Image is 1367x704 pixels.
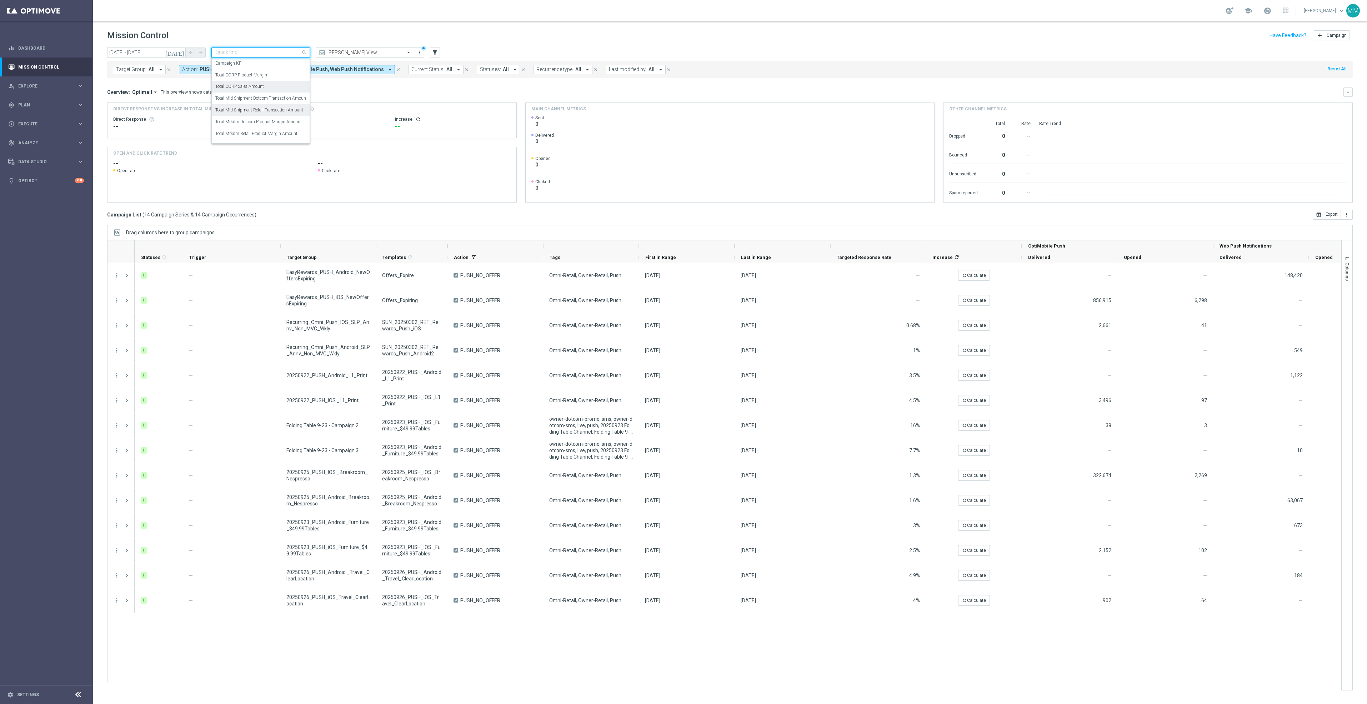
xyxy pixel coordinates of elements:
span: All [446,66,452,73]
a: Mission Control [18,58,84,76]
button: open_in_browser Export [1313,210,1341,220]
span: PUSH_NO_OFFER [460,597,500,604]
button: more_vert [114,472,120,479]
label: Total Mrkdm Retail Product Margin Amount [215,131,297,137]
i: close [396,67,401,72]
span: Opened [535,156,551,161]
span: 0 [535,161,551,168]
span: All [649,66,655,73]
button: refresh [415,116,421,122]
div: Press SPACE to select this row. [107,513,135,538]
i: refresh [962,348,967,353]
span: 14 Campaign Series & 14 Campaign Occurrences [144,211,255,218]
button: Reset All [1327,65,1347,73]
button: Last modified by: All arrow_drop_down [606,65,666,74]
div: Press SPACE to select this row. [107,488,135,513]
button: refreshCalculate [958,470,990,481]
button: Target Group: All arrow_drop_down [113,65,166,74]
span: A [454,548,458,553]
span: ( [142,211,144,218]
i: refresh [962,573,967,578]
div: -- [1013,186,1031,198]
i: keyboard_arrow_right [77,83,84,89]
button: refreshCalculate [958,420,990,431]
i: refresh [962,423,967,428]
span: Target Group: [116,66,147,73]
button: refreshCalculate [958,495,990,506]
div: lightbulb Optibot +10 [8,178,84,184]
i: person_search [8,83,15,89]
label: Campaign KPI [215,60,242,66]
button: more_vert [114,422,120,429]
i: more_vert [114,297,120,304]
div: Total CORP Sales Amount [215,81,306,93]
button: close [395,66,401,74]
span: PUSH_NO_OFFER [460,297,500,304]
div: Press SPACE to select this row. [107,288,135,313]
div: Press SPACE to select this row. [107,538,135,563]
button: close [666,66,672,74]
i: close [521,67,526,72]
span: A [454,398,458,403]
a: Settings [17,693,39,697]
i: refresh [962,598,967,603]
div: Rate Trend [1039,121,1347,126]
div: MM [1346,4,1360,18]
div: Press SPACE to select this row. [107,563,135,588]
i: close [166,67,171,72]
span: Sent [535,115,544,121]
button: refreshCalculate [958,370,990,381]
span: Recurrence type: [536,66,574,73]
button: more_vert [114,597,120,604]
a: Optibot [18,171,75,190]
div: Press SPACE to select this row. [107,388,135,413]
span: Action: [182,66,198,73]
div: Dashboard [8,39,84,58]
i: more_vert [114,497,120,504]
div: Mission Control [8,58,84,76]
input: Have Feedback? [1270,33,1306,38]
i: open_in_browser [1316,212,1322,218]
i: keyboard_arrow_right [77,158,84,165]
i: refresh [962,373,967,378]
h1: Mission Control [107,30,169,41]
button: more_vert [114,372,120,379]
i: equalizer [8,45,15,51]
i: more_vert [114,547,120,554]
button: [DATE] [164,48,186,58]
span: Plan [18,103,77,107]
button: Optimail arrow_drop_down [130,89,161,95]
ng-dropdown-panel: Options list [211,58,310,144]
span: PUSH_NO_OFFER [200,66,241,73]
div: -- [1013,130,1031,141]
span: Last modified by: [609,66,647,73]
h4: Other channel metrics [949,106,1007,112]
div: play_circle_outline Execute keyboard_arrow_right [8,121,84,127]
span: A [454,348,458,353]
div: -- [395,122,510,131]
button: Mission Control [8,64,84,70]
div: Press SPACE to select this row. [107,338,135,363]
div: Dropped [949,130,978,141]
button: refreshCalculate [958,320,990,331]
span: Columns [1345,263,1350,281]
span: Clicked [535,179,550,185]
i: close [666,67,671,72]
i: more_vert [114,397,120,404]
span: Calculate column [953,253,960,261]
i: arrow_drop_down [387,66,393,73]
i: close [464,67,469,72]
i: arrow_back [188,50,193,55]
span: PUSH_NO_OFFER [460,272,500,279]
button: close [592,66,599,74]
i: more_vert [114,447,120,454]
div: Campaign KPI [215,58,306,69]
span: Drag columns here to group campaigns [126,230,215,235]
span: Calculate column [160,253,167,261]
div: This overview shows data of campaigns executed via Optimail [161,89,284,95]
button: equalizer Dashboard [8,45,84,51]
